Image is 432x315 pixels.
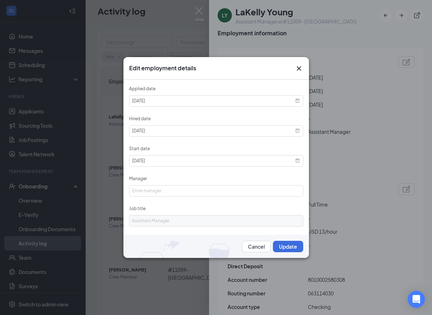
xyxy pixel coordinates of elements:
[129,116,151,121] label: Hired date
[129,155,303,167] input: Select date
[129,86,156,91] label: Applied date
[408,291,425,308] div: Open Intercom Messenger
[273,241,303,252] button: Update
[129,206,146,211] label: Job title
[129,64,196,72] h3: Edit employment details
[129,125,303,137] input: Select date
[295,64,303,73] svg: Cross
[129,176,147,181] label: Manager
[129,146,150,151] label: Start date
[242,241,271,252] button: Cancel
[129,185,303,197] input: Manager
[129,215,303,227] input: Job title
[295,64,303,73] button: Close
[129,95,303,107] input: Select date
